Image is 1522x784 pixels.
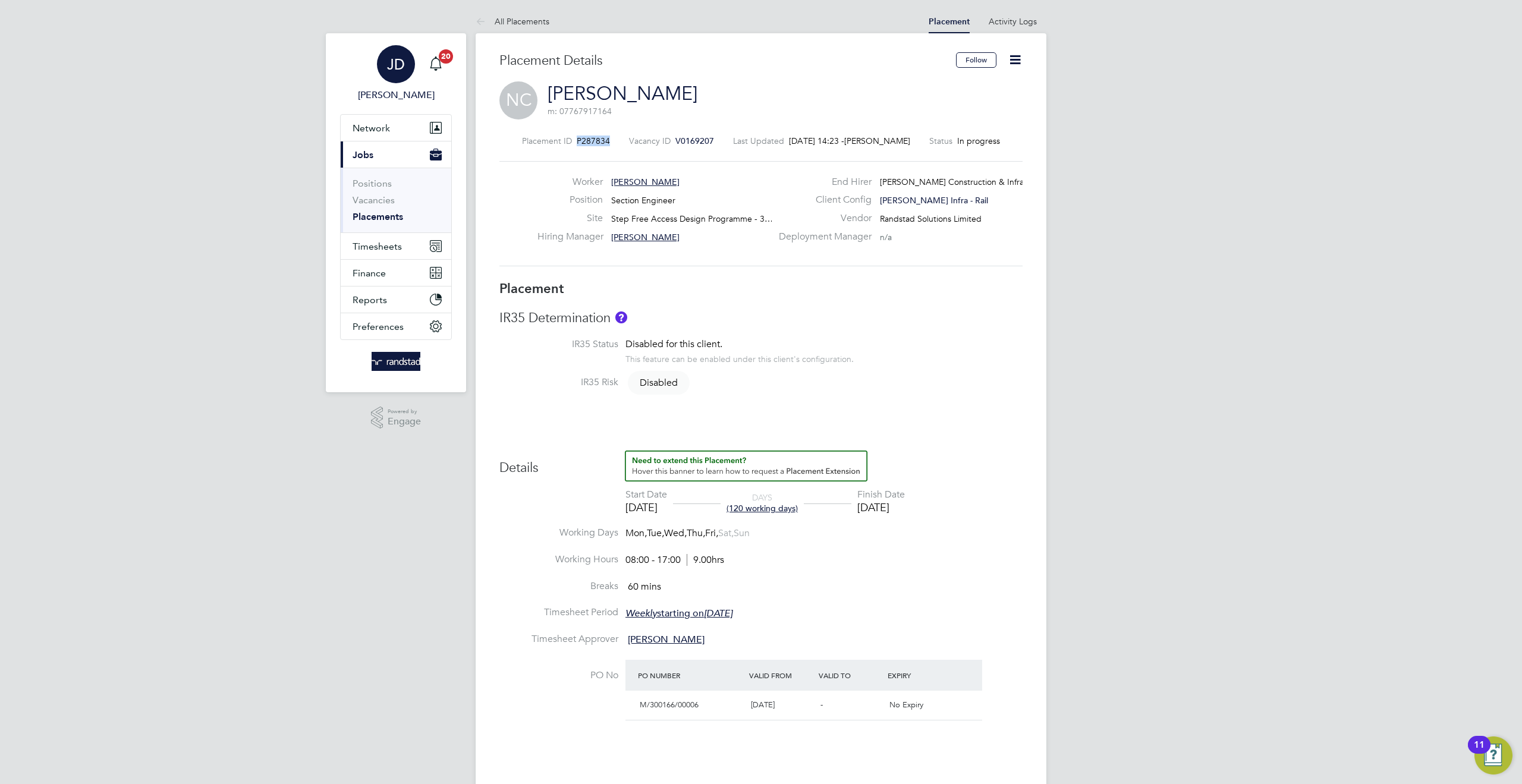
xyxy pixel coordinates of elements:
nav: Main navigation [326,33,466,392]
span: 9.00hrs [687,554,724,566]
div: Valid To [816,665,885,686]
span: [PERSON_NAME] [611,232,680,243]
span: [PERSON_NAME] [844,136,910,146]
span: m: 07767917164 [548,106,612,117]
a: Placements [353,211,403,222]
label: Hiring Manager [537,231,603,243]
label: Timesheet Period [499,606,618,619]
span: NC [499,81,537,119]
span: James Deegan [340,88,452,102]
span: Sun [734,527,750,539]
button: Open Resource Center, 11 new notifications [1474,736,1512,774]
label: End Hirer [772,176,872,188]
div: [DATE] [625,500,667,514]
span: P287834 [577,136,610,146]
label: Breaks [499,580,618,593]
span: [PERSON_NAME] [611,177,680,187]
span: [PERSON_NAME] Construction & Infrast… [880,177,1039,187]
span: (120 working days) [727,503,798,514]
div: Start Date [625,489,667,501]
span: Finance [353,267,386,279]
span: Reports [353,294,387,306]
a: Activity Logs [989,16,1037,27]
label: Deployment Manager [772,231,872,243]
span: starting on [625,607,732,619]
div: Jobs [341,168,451,232]
span: Powered by [388,407,421,417]
img: randstad-logo-retina.png [372,352,421,371]
button: Reports [341,286,451,313]
span: Fri, [705,527,718,539]
a: 20 [424,45,448,83]
button: How to extend a Placement? [625,451,867,481]
button: Jobs [341,141,451,168]
label: IR35 Risk [499,376,618,389]
span: M/300166/00006 [640,700,699,710]
label: Status [929,136,952,146]
button: Timesheets [341,233,451,259]
div: PO Number [635,665,746,686]
div: This feature can be enabled under this client's configuration. [625,351,854,364]
span: Wed, [664,527,687,539]
span: [DATE] [751,700,775,710]
label: Working Days [499,527,618,539]
a: Vacancies [353,194,395,206]
label: Position [537,194,603,206]
span: Thu, [687,527,705,539]
label: Vendor [772,212,872,225]
button: Preferences [341,313,451,339]
h3: Details [499,451,1023,477]
span: V0169207 [675,136,714,146]
button: Follow [956,52,996,68]
span: Tue, [647,527,664,539]
span: 20 [439,49,453,64]
a: [PERSON_NAME] [548,82,697,105]
span: Jobs [353,149,373,160]
div: 11 [1474,745,1485,760]
em: Weekly [625,607,657,619]
a: JD[PERSON_NAME] [340,45,452,102]
span: Sat, [718,527,734,539]
label: PO No [499,669,618,682]
div: DAYS [721,492,804,514]
button: Network [341,115,451,141]
span: Preferences [353,321,404,332]
button: About IR35 [615,311,627,323]
h3: IR35 Determination [499,310,1023,327]
span: Randstad Solutions Limited [880,213,982,224]
label: Working Hours [499,553,618,566]
span: Timesheets [353,241,402,252]
label: IR35 Status [499,338,618,351]
label: Worker [537,176,603,188]
span: [PERSON_NAME] Infra - Rail [880,195,988,206]
label: Placement ID [522,136,572,146]
h3: Placement Details [499,52,947,70]
span: Step Free Access Design Programme - 3… [611,213,773,224]
span: Mon, [625,527,647,539]
span: [DATE] 14:23 - [789,136,844,146]
div: 08:00 - 17:00 [625,554,724,566]
div: Expiry [885,665,954,686]
b: Placement [499,281,564,297]
span: n/a [880,232,892,243]
label: Timesheet Approver [499,633,618,646]
span: Disabled for this client. [625,338,722,350]
span: 60 mins [628,581,661,593]
span: Engage [388,417,421,427]
a: Placement [929,17,970,27]
span: Section Engineer [611,195,675,206]
span: - [820,700,823,710]
a: Powered byEngage [371,407,422,429]
a: All Placements [476,16,549,27]
div: Valid From [746,665,816,686]
label: Site [537,212,603,225]
span: JD [387,56,405,72]
a: Positions [353,178,392,189]
label: Client Config [772,194,872,206]
span: Disabled [628,371,690,395]
em: [DATE] [704,607,732,619]
div: Finish Date [857,489,905,501]
button: Finance [341,260,451,286]
span: Network [353,122,390,134]
label: Last Updated [733,136,784,146]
